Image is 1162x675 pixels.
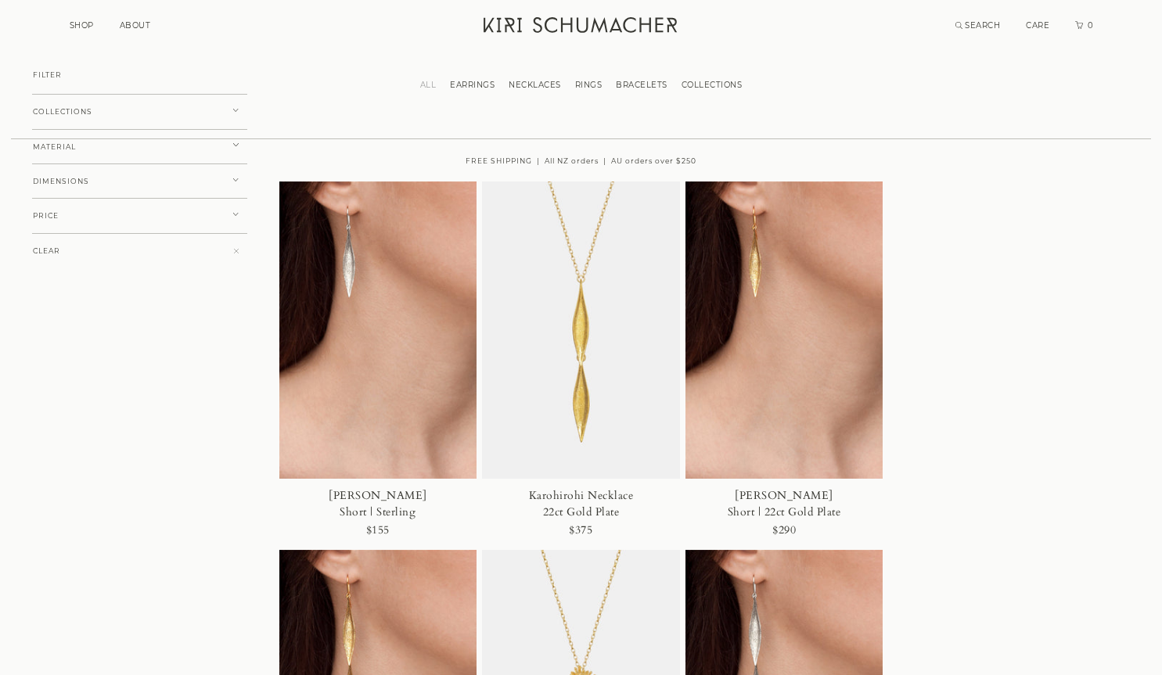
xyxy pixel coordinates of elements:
[675,80,750,90] a: COLLECTIONS
[120,20,151,31] a: ABOUT
[568,80,610,90] a: RINGS
[482,181,680,550] a: Karohirohi Necklace22ct Gold Plate$375
[955,20,1001,31] a: Search
[569,520,592,541] div: $375
[70,20,94,31] a: SHOP
[33,247,60,255] span: CLEAR
[32,129,247,165] button: MATERIAL
[721,487,847,520] div: [PERSON_NAME] Short | 22ct Gold Plate
[315,487,441,520] div: [PERSON_NAME] Short | Sterling
[32,233,247,269] button: CLEAR
[33,71,62,79] span: FILTER
[609,80,675,90] a: BRACELETS
[772,520,796,541] div: $290
[502,80,568,90] a: NECKLACES
[279,181,477,550] a: [PERSON_NAME]Short | Sterling$155
[413,80,444,90] a: ALL
[1026,20,1049,31] a: CARE
[32,163,247,199] button: DIMENSIONS
[965,20,1000,31] span: SEARCH
[518,487,645,520] div: Karohirohi Necklace 22ct Gold Plate
[1075,20,1094,31] a: Cart
[279,138,883,181] div: FREE SHIPPING | All NZ orders | AU orders over $250
[443,80,502,90] a: EARRINGS
[33,108,92,116] span: COLLECTIONS
[474,8,689,47] a: Kiri Schumacher Home
[1086,20,1094,31] span: 0
[32,94,247,130] button: COLLECTIONS
[32,198,247,234] button: PRICE
[33,178,89,185] span: DIMENSIONS
[366,520,390,541] div: $155
[685,181,883,550] a: [PERSON_NAME]Short | 22ct Gold Plate$290
[482,181,680,479] img: Karohirohi Necklace 22ct Gold Plate
[33,212,59,220] span: PRICE
[33,143,76,151] span: MATERIAL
